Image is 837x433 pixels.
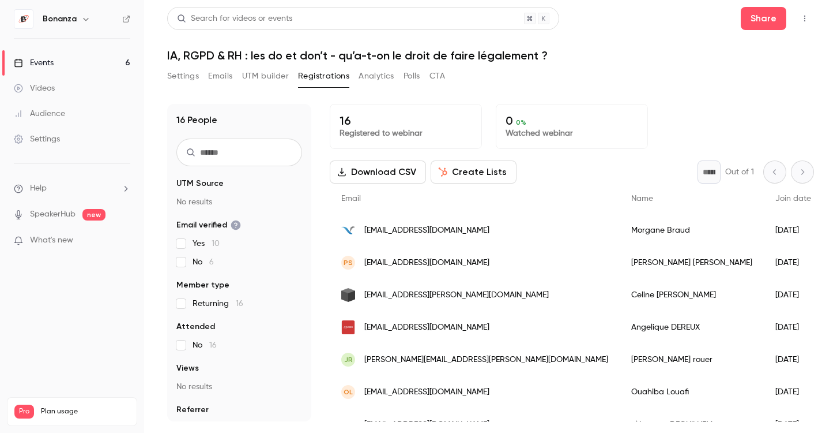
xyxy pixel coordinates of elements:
img: natsystem.fr [341,223,355,237]
div: Audience [14,108,65,120]
button: UTM builder [242,67,289,85]
button: Share [741,7,786,30]
span: Email [341,195,361,203]
div: [DATE] [764,376,823,408]
span: UTM Source [176,178,224,189]
span: Pro [14,405,34,419]
span: [EMAIL_ADDRESS][DOMAIN_NAME] [364,386,489,398]
span: [EMAIL_ADDRESS][DOMAIN_NAME] [364,225,489,237]
span: What's new [30,234,73,247]
div: [DATE] [764,214,823,247]
button: Download CSV [330,160,426,184]
span: 6 [209,258,214,266]
a: SpeakerHub [30,208,76,221]
span: PS [344,257,353,268]
button: CTA [429,67,445,85]
span: 16 [209,341,217,349]
h1: 16 People [176,113,217,127]
span: [EMAIL_ADDRESS][DOMAIN_NAME] [364,419,489,431]
button: Create Lists [431,160,516,184]
button: Polls [404,67,420,85]
iframe: Noticeable Trigger [116,236,130,246]
span: Referrer [176,404,209,416]
span: Help [30,182,47,195]
span: [EMAIL_ADDRESS][DOMAIN_NAME] [364,322,489,334]
span: 10 [212,240,220,248]
span: Returning [193,298,243,309]
div: Search for videos or events [177,13,292,25]
span: Name [631,195,653,203]
span: [EMAIL_ADDRESS][PERSON_NAME][DOMAIN_NAME] [364,289,549,301]
div: [DATE] [764,247,823,279]
p: No results [176,381,302,393]
span: [PERSON_NAME][EMAIL_ADDRESS][PERSON_NAME][DOMAIN_NAME] [364,354,608,366]
div: Events [14,57,54,69]
div: Settings [14,133,60,145]
p: 0 [506,114,638,128]
span: Views [176,363,199,374]
p: Registered to webinar [340,128,472,139]
span: Join date [775,195,811,203]
div: [DATE] [764,279,823,311]
span: Email verified [176,219,241,231]
div: Celine [PERSON_NAME] [620,279,764,311]
span: [EMAIL_ADDRESS][DOMAIN_NAME] [364,257,489,269]
p: 16 [340,114,472,128]
span: OL [344,387,353,397]
p: No results [176,196,302,208]
img: acxesbyingerop.com [341,320,355,334]
p: Watched webinar [506,128,638,139]
div: [DATE] [764,311,823,344]
p: Out of 1 [725,166,754,178]
img: airfrance.fr [341,417,355,431]
span: new [82,209,105,221]
div: [PERSON_NAME] [PERSON_NAME] [620,247,764,279]
span: Plan usage [41,407,130,416]
span: Attended [176,321,215,333]
img: Bonanza [14,10,33,28]
div: Videos [14,83,55,94]
div: [DATE] [764,344,823,376]
div: Morgane Braud [620,214,764,247]
li: help-dropdown-opener [14,182,130,195]
div: [PERSON_NAME] rouer [620,344,764,376]
span: Yes [193,238,220,249]
span: Member type [176,279,229,291]
button: Analytics [359,67,394,85]
h6: Bonanza [43,13,77,25]
span: No [193,339,217,351]
button: Registrations [298,67,349,85]
span: No [193,256,214,268]
div: Angelique DEREUX [620,311,764,344]
div: Ouahiba Louafi [620,376,764,408]
span: Jr [344,354,353,365]
span: 0 % [516,118,526,126]
h1: IA, RGPD & RH : les do et don’t - qu’a-t-on le droit de faire légalement ? [167,48,814,62]
button: Emails [208,67,232,85]
span: 16 [236,300,243,308]
img: wavetalents.com [341,288,355,302]
button: Settings [167,67,199,85]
